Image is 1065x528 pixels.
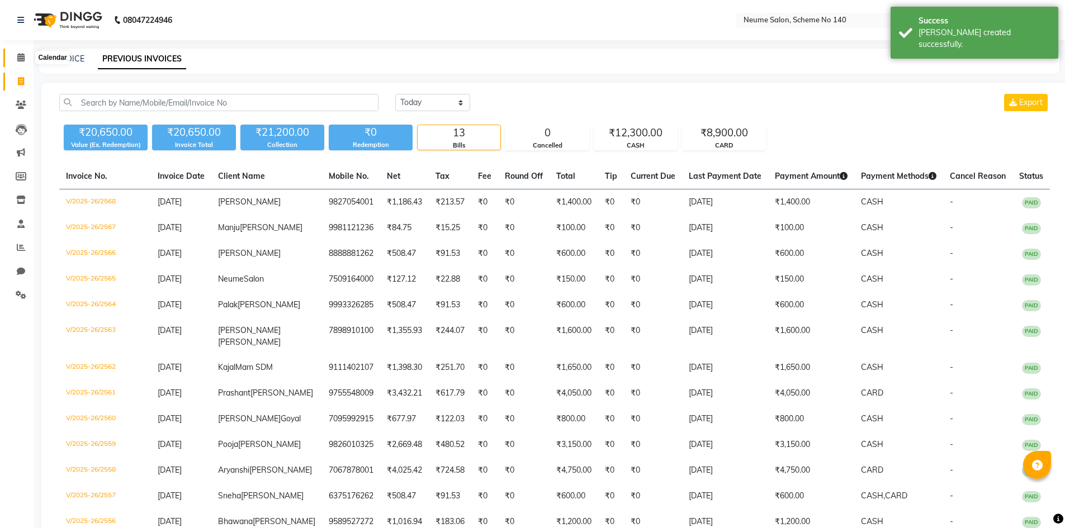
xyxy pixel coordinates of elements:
[498,215,550,241] td: ₹0
[598,189,624,216] td: ₹0
[322,292,380,318] td: 9993326285
[1004,94,1048,111] button: Export
[1019,97,1043,107] span: Export
[240,140,324,150] div: Collection
[861,491,885,501] span: CASH,
[322,318,380,355] td: 7898910100
[505,171,543,181] span: Round Off
[218,325,281,335] span: [PERSON_NAME]
[380,292,429,318] td: ₹508.47
[380,432,429,458] td: ₹2,669.48
[380,483,429,509] td: ₹508.47
[59,267,151,292] td: V/2025-26/2565
[631,171,675,181] span: Current Due
[329,171,369,181] span: Mobile No.
[550,189,598,216] td: ₹1,400.00
[624,355,682,380] td: ₹0
[768,215,854,241] td: ₹100.00
[158,362,182,372] span: [DATE]
[59,292,151,318] td: V/2025-26/2564
[59,406,151,432] td: V/2025-26/2560
[418,141,500,150] div: Bills
[950,197,953,207] span: -
[775,171,848,181] span: Payment Amount
[768,432,854,458] td: ₹3,150.00
[380,318,429,355] td: ₹1,355.93
[682,406,768,432] td: [DATE]
[624,432,682,458] td: ₹0
[322,406,380,432] td: 7095992915
[598,406,624,432] td: ₹0
[429,241,471,267] td: ₹91.53
[768,458,854,483] td: ₹4,750.00
[550,458,598,483] td: ₹4,750.00
[861,465,883,475] span: CARD
[950,299,953,310] span: -
[218,337,281,347] span: [PERSON_NAME]
[498,355,550,380] td: ₹0
[471,189,498,216] td: ₹0
[550,432,598,458] td: ₹3,150.00
[429,215,471,241] td: ₹15.25
[158,299,182,310] span: [DATE]
[218,299,238,310] span: Palak
[64,140,148,150] div: Value (Ex. Redemption)
[238,299,300,310] span: [PERSON_NAME]
[624,406,682,432] td: ₹0
[429,355,471,380] td: ₹251.70
[682,432,768,458] td: [DATE]
[683,125,765,141] div: ₹8,900.00
[1022,465,1041,477] span: PAID
[471,241,498,267] td: ₹0
[1022,388,1041,399] span: PAID
[429,406,471,432] td: ₹122.03
[498,406,550,432] td: ₹0
[861,274,883,284] span: CASH
[471,406,498,432] td: ₹0
[624,215,682,241] td: ₹0
[598,215,624,241] td: ₹0
[66,171,107,181] span: Invoice No.
[281,413,301,424] span: Goyal
[598,458,624,483] td: ₹0
[329,140,413,150] div: Redemption
[498,318,550,355] td: ₹0
[64,125,148,140] div: ₹20,650.00
[682,241,768,267] td: [DATE]
[478,171,491,181] span: Fee
[322,267,380,292] td: 7509164000
[682,318,768,355] td: [DATE]
[861,388,883,398] span: CARD
[322,483,380,509] td: 6375176262
[59,318,151,355] td: V/2025-26/2563
[550,215,598,241] td: ₹100.00
[682,292,768,318] td: [DATE]
[471,215,498,241] td: ₹0
[624,318,682,355] td: ₹0
[950,439,953,449] span: -
[550,483,598,509] td: ₹600.00
[682,355,768,380] td: [DATE]
[429,189,471,216] td: ₹213.57
[885,491,907,501] span: CARD
[380,267,429,292] td: ₹127.12
[471,380,498,406] td: ₹0
[59,432,151,458] td: V/2025-26/2559
[1019,171,1043,181] span: Status
[598,267,624,292] td: ₹0
[123,4,172,36] b: 08047224946
[240,125,324,140] div: ₹21,200.00
[218,197,281,207] span: [PERSON_NAME]
[1022,414,1041,425] span: PAID
[1022,300,1041,311] span: PAID
[950,516,953,526] span: -
[59,189,151,216] td: V/2025-26/2568
[768,292,854,318] td: ₹600.00
[550,380,598,406] td: ₹4,050.00
[861,362,883,372] span: CASH
[861,222,883,232] span: CASH
[1022,223,1041,234] span: PAID
[380,458,429,483] td: ₹4,025.42
[861,248,883,258] span: CASH
[624,292,682,318] td: ₹0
